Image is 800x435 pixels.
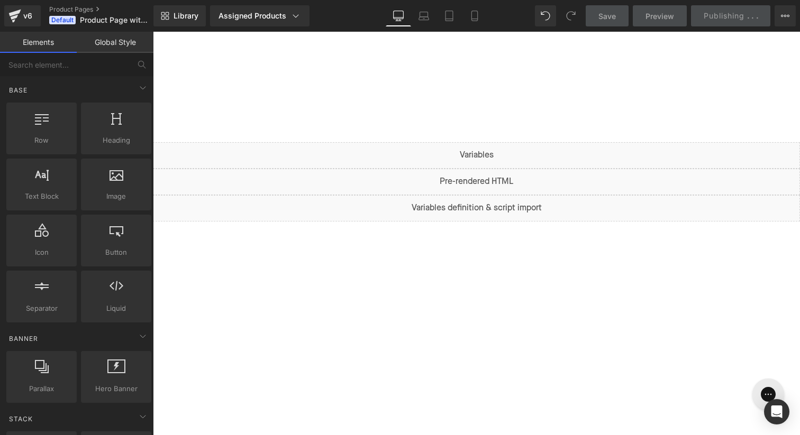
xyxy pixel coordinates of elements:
[386,5,411,26] a: Desktop
[775,5,796,26] button: More
[174,11,198,21] span: Library
[10,247,74,258] span: Icon
[535,5,556,26] button: Undo
[560,5,581,26] button: Redo
[10,135,74,146] span: Row
[462,5,487,26] a: Mobile
[10,303,74,314] span: Separator
[8,334,39,344] span: Banner
[8,414,34,424] span: Stack
[84,383,148,394] span: Hero Banner
[84,303,148,314] span: Liquid
[4,5,41,26] a: v6
[84,135,148,146] span: Heading
[80,16,151,24] span: Product Page with storefront widget
[49,16,76,24] span: Default
[219,11,301,21] div: Assigned Products
[633,5,687,26] a: Preview
[49,5,171,14] a: Product Pages
[8,85,29,95] span: Base
[646,11,674,22] span: Preview
[84,247,148,258] span: Button
[411,5,437,26] a: Laptop
[84,191,148,202] span: Image
[153,5,206,26] a: New Library
[21,9,34,23] div: v6
[437,5,462,26] a: Tablet
[598,11,616,22] span: Save
[764,399,789,424] div: Open Intercom Messenger
[77,32,153,53] a: Global Style
[10,383,74,394] span: Parallax
[10,191,74,202] span: Text Block
[594,343,637,382] iframe: Gorgias live chat messenger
